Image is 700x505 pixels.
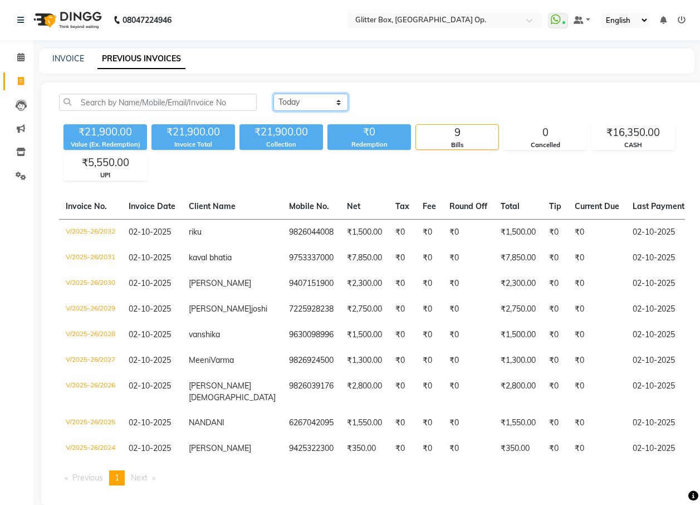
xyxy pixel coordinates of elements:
[151,140,235,149] div: Invoice Total
[115,473,119,483] span: 1
[129,227,171,237] span: 02-10-2025
[282,410,340,436] td: 6267042095
[347,201,360,211] span: Net
[568,245,626,271] td: ₹0
[592,140,674,150] div: CASH
[494,436,542,462] td: ₹350.00
[97,49,185,69] a: PREVIOUS INVOICES
[129,443,171,453] span: 02-10-2025
[59,470,685,485] nav: Pagination
[389,271,416,297] td: ₹0
[123,4,172,36] b: 08047224946
[568,322,626,348] td: ₹0
[494,348,542,373] td: ₹1,300.00
[59,297,122,322] td: V/2025-26/2029
[494,410,542,436] td: ₹1,550.00
[389,322,416,348] td: ₹0
[416,125,498,140] div: 9
[504,140,586,150] div: Cancelled
[542,245,568,271] td: ₹0
[129,355,171,365] span: 02-10-2025
[189,304,251,314] span: [PERSON_NAME]
[494,373,542,410] td: ₹2,800.00
[568,410,626,436] td: ₹0
[494,322,542,348] td: ₹1,500.00
[129,381,171,391] span: 02-10-2025
[568,373,626,410] td: ₹0
[494,297,542,322] td: ₹2,750.00
[568,297,626,322] td: ₹0
[340,373,389,410] td: ₹2,800.00
[189,227,202,237] span: riku
[189,201,236,211] span: Client Name
[592,125,674,140] div: ₹16,350.00
[542,297,568,322] td: ₹0
[575,201,619,211] span: Current Due
[542,436,568,462] td: ₹0
[568,219,626,245] td: ₹0
[389,245,416,271] td: ₹0
[340,410,389,436] td: ₹1,550.00
[443,373,494,410] td: ₹0
[542,271,568,297] td: ₹0
[129,329,171,339] span: 02-10-2025
[189,381,251,391] span: [PERSON_NAME]
[542,322,568,348] td: ₹0
[443,297,494,322] td: ₹0
[416,219,443,245] td: ₹0
[542,410,568,436] td: ₹0
[189,252,232,263] span: kaval bhatia
[504,125,586,140] div: 0
[542,219,568,245] td: ₹0
[389,348,416,373] td: ₹0
[416,245,443,271] td: ₹0
[59,436,122,462] td: V/2025-26/2024
[389,219,416,245] td: ₹0
[416,373,443,410] td: ₹0
[282,245,340,271] td: 9753337000
[340,297,389,322] td: ₹2,750.00
[443,348,494,373] td: ₹0
[416,436,443,462] td: ₹0
[59,322,122,348] td: V/2025-26/2028
[340,245,389,271] td: ₹7,850.00
[282,271,340,297] td: 9407151900
[189,329,220,339] span: vanshika
[66,201,107,211] span: Invoice No.
[59,271,122,297] td: V/2025-26/2030
[151,124,235,140] div: ₹21,900.00
[282,436,340,462] td: 9425322300
[494,271,542,297] td: ₹2,300.00
[443,245,494,271] td: ₹0
[129,252,171,263] span: 02-10-2025
[568,436,626,462] td: ₹0
[72,473,103,483] span: Previous
[59,373,122,410] td: V/2025-26/2026
[340,219,389,245] td: ₹1,500.00
[568,271,626,297] td: ₹0
[389,410,416,436] td: ₹0
[28,4,105,36] img: logo
[189,443,251,453] span: [PERSON_NAME]
[59,245,122,271] td: V/2025-26/2031
[443,271,494,297] td: ₹0
[282,219,340,245] td: 9826044008
[282,348,340,373] td: 9826924500
[494,219,542,245] td: ₹1,500.00
[389,436,416,462] td: ₹0
[282,297,340,322] td: 7225928238
[59,410,122,436] td: V/2025-26/2025
[282,322,340,348] td: 9630098996
[129,304,171,314] span: 02-10-2025
[239,140,323,149] div: Collection
[239,124,323,140] div: ₹21,900.00
[340,436,389,462] td: ₹350.00
[549,201,561,211] span: Tip
[416,410,443,436] td: ₹0
[542,373,568,410] td: ₹0
[63,124,147,140] div: ₹21,900.00
[131,473,148,483] span: Next
[251,304,267,314] span: joshi
[389,297,416,322] td: ₹0
[189,392,276,402] span: [DEMOGRAPHIC_DATA]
